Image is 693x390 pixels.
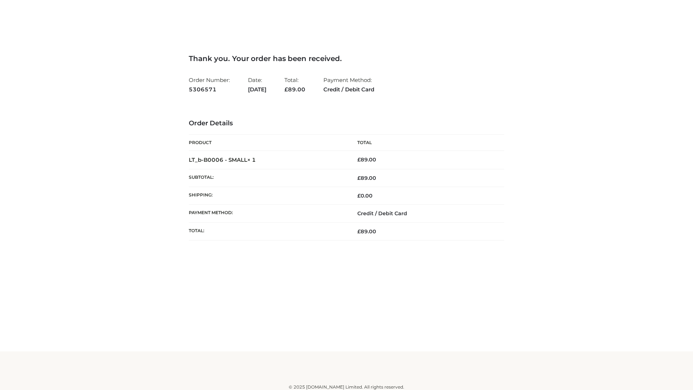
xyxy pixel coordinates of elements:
th: Total: [189,222,346,240]
span: £ [357,228,361,235]
li: Payment Method: [323,74,374,96]
strong: LT_b-B0006 - SMALL [189,156,256,163]
bdi: 89.00 [357,156,376,163]
th: Payment method: [189,205,346,222]
h3: Thank you. Your order has been received. [189,54,504,63]
span: 89.00 [357,175,376,181]
strong: × 1 [247,156,256,163]
span: 89.00 [357,228,376,235]
th: Subtotal: [189,169,346,187]
li: Order Number: [189,74,230,96]
span: £ [357,156,361,163]
span: £ [357,192,361,199]
strong: [DATE] [248,85,266,94]
strong: 5306571 [189,85,230,94]
span: £ [284,86,288,93]
th: Total [346,135,504,151]
h3: Order Details [189,120,504,127]
li: Date: [248,74,266,96]
li: Total: [284,74,305,96]
bdi: 0.00 [357,192,372,199]
td: Credit / Debit Card [346,205,504,222]
span: 89.00 [284,86,305,93]
strong: Credit / Debit Card [323,85,374,94]
span: £ [357,175,361,181]
th: Shipping: [189,187,346,205]
th: Product [189,135,346,151]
